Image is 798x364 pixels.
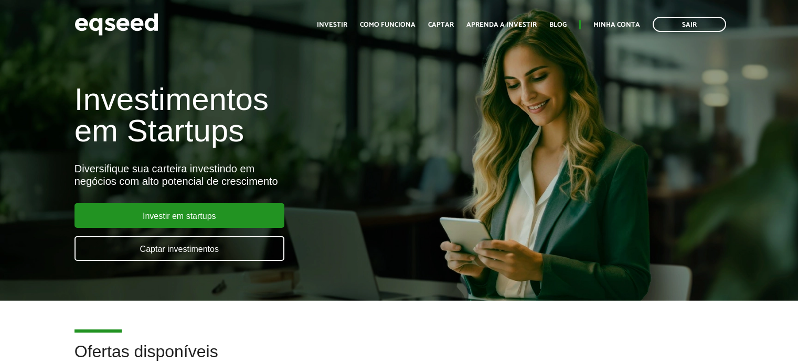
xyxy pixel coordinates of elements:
[428,21,454,28] a: Captar
[360,21,416,28] a: Como funciona
[593,21,640,28] a: Minha conta
[317,21,347,28] a: Investir
[653,17,726,32] a: Sair
[466,21,537,28] a: Aprenda a investir
[75,10,158,38] img: EqSeed
[75,162,458,187] div: Diversifique sua carteira investindo em negócios com alto potencial de crescimento
[75,236,284,261] a: Captar investimentos
[75,84,458,147] h1: Investimentos em Startups
[75,203,284,228] a: Investir em startups
[549,21,567,28] a: Blog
